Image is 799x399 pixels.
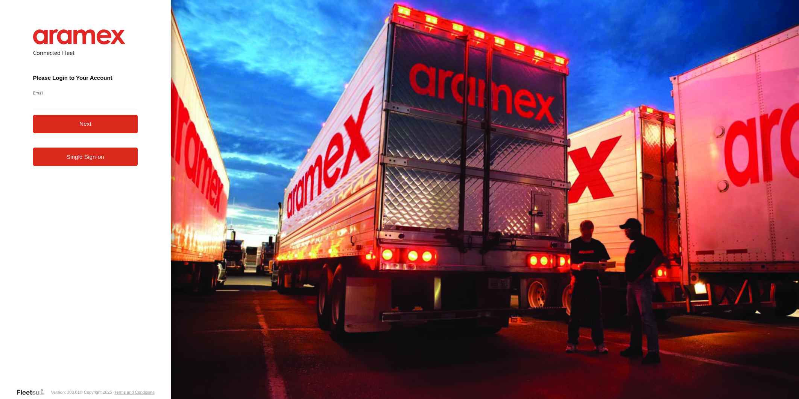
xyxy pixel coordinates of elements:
[51,390,79,394] div: Version: 308.01
[80,390,155,394] div: © Copyright 2025 -
[33,29,126,44] img: Aramex
[114,390,154,394] a: Terms and Conditions
[33,90,138,96] label: Email
[16,388,51,396] a: Visit our Website
[33,49,138,56] h2: Connected Fleet
[33,75,138,81] h3: Please Login to Your Account
[33,115,138,133] button: Next
[33,148,138,166] a: Single Sign-on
